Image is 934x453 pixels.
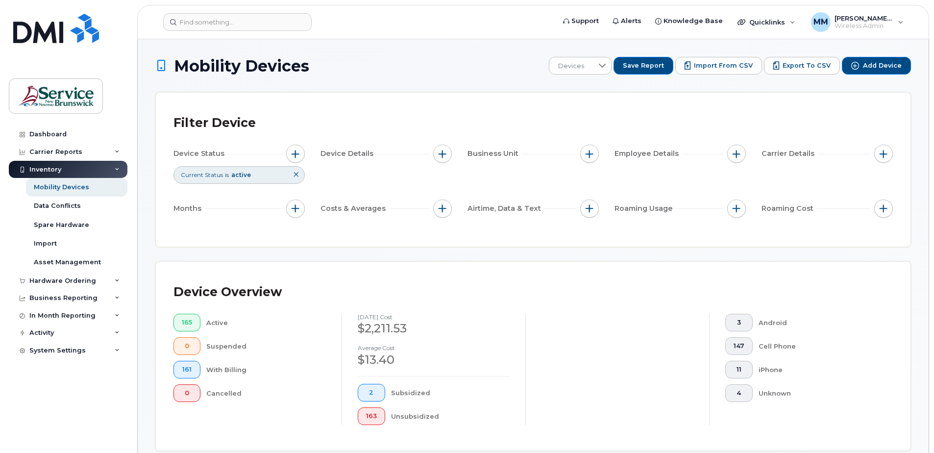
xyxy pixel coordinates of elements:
[725,361,753,378] button: 11
[182,342,192,350] span: 0
[734,389,744,397] span: 4
[173,314,200,331] button: 165
[863,61,902,70] span: Add Device
[320,203,389,214] span: Costs & Averages
[549,57,593,75] span: Devices
[762,149,817,159] span: Carrier Details
[173,279,282,305] div: Device Overview
[623,61,664,70] span: Save Report
[614,203,676,214] span: Roaming Usage
[174,57,309,75] span: Mobility Devices
[467,149,521,159] span: Business Unit
[842,57,911,75] button: Add Device
[764,57,840,75] button: Export to CSV
[734,342,744,350] span: 147
[206,337,326,355] div: Suspended
[725,337,753,355] button: 147
[783,61,831,70] span: Export to CSV
[182,366,192,374] span: 161
[759,337,878,355] div: Cell Phone
[225,171,229,179] span: is
[231,171,251,178] span: active
[206,361,326,378] div: With Billing
[734,319,744,327] span: 3
[358,320,510,337] div: $2,211.53
[725,314,753,331] button: 3
[358,314,510,320] h4: [DATE] cost
[391,407,510,425] div: Unsubsidized
[366,389,377,397] span: 2
[173,361,200,378] button: 161
[762,203,816,214] span: Roaming Cost
[358,384,385,402] button: 2
[614,149,682,159] span: Employee Details
[759,361,878,378] div: iPhone
[391,384,510,402] div: Subsidized
[759,314,878,331] div: Android
[358,352,510,368] div: $13.40
[694,61,753,70] span: Import from CSV
[173,149,227,159] span: Device Status
[366,412,377,420] span: 163
[358,345,510,351] h4: Average cost
[173,203,204,214] span: Months
[182,319,192,327] span: 165
[182,389,192,397] span: 0
[173,337,200,355] button: 0
[759,384,878,402] div: Unknown
[206,384,326,402] div: Cancelled
[467,203,544,214] span: Airtime, Data & Text
[173,110,256,136] div: Filter Device
[358,407,385,425] button: 163
[173,384,200,402] button: 0
[320,149,376,159] span: Device Details
[734,366,744,374] span: 11
[614,57,673,75] button: Save Report
[725,384,753,402] button: 4
[675,57,762,75] button: Import from CSV
[181,171,223,179] span: Current Status
[206,314,326,331] div: Active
